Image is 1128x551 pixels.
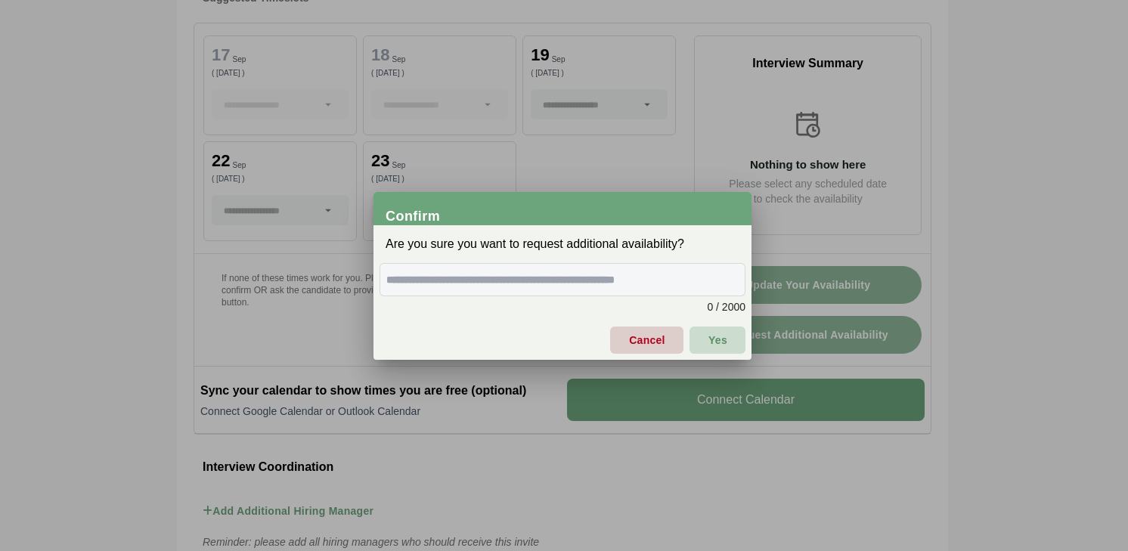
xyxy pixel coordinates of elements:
div: Are you sure you want to request additional availability? [373,225,751,263]
span: Cancel [628,324,665,356]
div: 0 / 2000 [380,299,745,314]
span: Yes [708,324,727,356]
button: Yes [690,327,745,354]
div: Confirm [386,209,751,224]
button: Cancel [610,327,683,354]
